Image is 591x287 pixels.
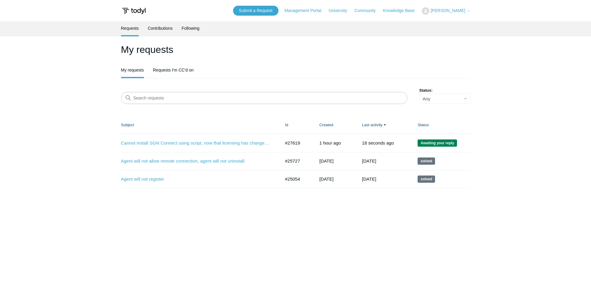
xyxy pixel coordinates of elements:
a: Requests [121,21,139,35]
time: 08/22/2025, 15:00 [319,140,341,145]
span: We are waiting for you to respond [418,139,457,147]
a: Contributions [148,21,173,35]
label: Status: [419,87,470,93]
span: ▼ [383,123,386,127]
a: University [328,8,353,14]
a: My requests [121,63,144,77]
td: #25727 [279,152,313,170]
a: Cannot install SGN Connect using script, now that licensing has changed in portal [121,140,272,147]
th: Status [412,116,470,134]
a: Requests I'm CC'd on [153,63,194,77]
a: Agent will not register [121,176,272,183]
img: Todyl Support Center Help Center home page [121,5,147,17]
time: 06/26/2025, 14:59 [319,158,334,163]
td: #27619 [279,134,313,152]
a: Agent will not allow remote connection, agent will not uninstall [121,158,272,165]
a: Knowledge Base [383,8,421,14]
time: 08/22/2025, 16:38 [362,140,394,145]
span: This request has been solved [418,157,435,165]
span: [PERSON_NAME] [431,8,465,13]
h1: My requests [121,42,470,57]
a: Following [182,21,199,35]
a: Submit a Request [233,6,278,16]
time: 05/22/2025, 16:41 [319,176,334,182]
span: This request has been solved [418,176,435,183]
button: [PERSON_NAME] [422,7,470,15]
th: Subject [121,116,279,134]
th: Id [279,116,313,134]
input: Search requests [121,92,407,104]
time: 07/17/2025, 18:02 [362,158,376,163]
a: Management Portal [285,8,327,14]
a: Created [319,123,333,127]
time: 06/23/2025, 12:03 [362,176,376,182]
a: Last activity▼ [362,123,382,127]
a: Community [354,8,382,14]
td: #25054 [279,170,313,188]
